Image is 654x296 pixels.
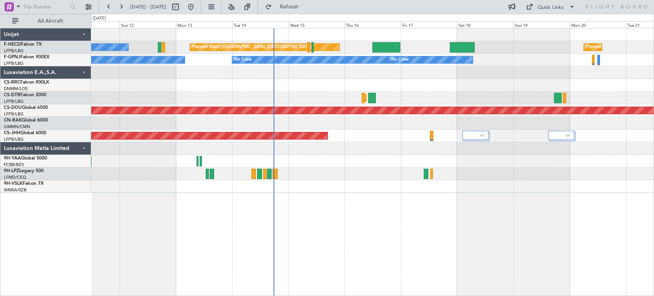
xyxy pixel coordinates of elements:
[4,111,24,117] a: LFPB/LBG
[4,55,49,59] a: F-GPNJFalcon 900EX
[4,42,21,47] span: F-HECD
[262,1,308,13] button: Refresh
[4,118,48,123] a: CN-RAKGlobal 6000
[8,15,83,27] button: All Aircraft
[4,162,24,168] a: FCBB/BZV
[401,21,457,28] div: Fri 17
[176,21,232,28] div: Mon 13
[391,54,409,66] div: No Crew
[232,21,288,28] div: Tue 14
[20,18,81,24] span: All Aircraft
[130,3,166,10] span: [DATE] - [DATE]
[570,21,626,28] div: Mon 20
[273,4,305,10] span: Refresh
[23,1,67,13] input: Trip Number
[234,54,252,66] div: No Crew
[4,131,46,135] a: CS-JHHGlobal 6000
[63,21,120,28] div: Sat 11
[4,169,19,173] span: 9H-LPZ
[4,80,49,85] a: CS-RRCFalcon 900LX
[4,93,20,97] span: CS-DTR
[4,181,23,186] span: 9H-VSLK
[522,1,579,13] button: Quick Links
[4,124,30,130] a: GMMN/CMN
[4,55,20,59] span: F-GPNJ
[4,187,26,193] a: WMSA/SZB
[120,21,176,28] div: Sun 12
[4,181,44,186] a: 9H-VSLKFalcon 7X
[4,48,24,54] a: LFPB/LBG
[538,4,564,12] div: Quick Links
[192,41,313,53] div: Planned Maint [GEOGRAPHIC_DATA] ([GEOGRAPHIC_DATA])
[513,21,570,28] div: Sun 19
[4,80,20,85] span: CS-RRC
[4,174,26,180] a: LFMD/CEQ
[4,136,24,142] a: LFPB/LBG
[4,105,48,110] a: CS-DOUGlobal 6500
[4,131,20,135] span: CS-JHH
[4,42,42,47] a: F-HECDFalcon 7X
[4,105,22,110] span: CS-DOU
[344,21,401,28] div: Thu 16
[480,134,484,137] img: arrow-gray.svg
[4,99,24,104] a: LFPB/LBG
[457,21,513,28] div: Sat 18
[4,169,44,173] a: 9H-LPZLegacy 500
[288,21,345,28] div: Wed 15
[565,134,570,137] img: arrow-gray.svg
[93,15,106,22] div: [DATE]
[4,93,46,97] a: CS-DTRFalcon 2000
[4,118,22,123] span: CN-RAK
[4,156,47,161] a: 9H-YAAGlobal 5000
[4,86,28,92] a: DNMM/LOS
[4,61,24,66] a: LFPB/LBG
[4,156,21,161] span: 9H-YAA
